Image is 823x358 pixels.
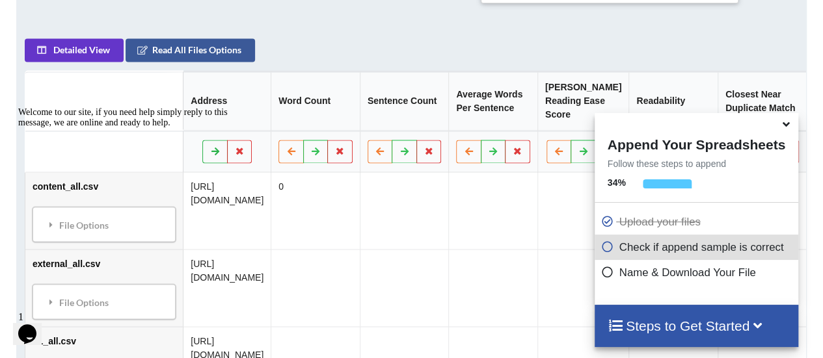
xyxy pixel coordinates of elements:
[629,71,718,131] th: Readability
[271,71,360,131] th: Word Count
[595,133,798,153] h4: Append Your Spreadsheets
[13,102,247,300] iframe: chat widget
[537,71,628,131] th: [PERSON_NAME] Reading Ease Score
[13,306,55,345] iframe: chat widget
[718,71,807,131] th: Closest Near Duplicate Match
[25,38,124,62] button: Detailed View
[360,71,449,131] th: Sentence Count
[595,157,798,170] p: Follow these steps to append
[608,318,785,334] h4: Steps to Get Started
[126,38,255,62] button: Read All Files Options
[601,264,795,281] p: Name & Download Your File
[271,172,360,249] td: 0
[601,239,795,255] p: Check if append sample is correct
[5,5,215,25] span: Welcome to our site, if you need help simply reply to this message, we are online and ready to help.
[449,71,538,131] th: Average Words Per Sentence
[183,71,271,131] th: Address
[601,214,795,230] p: Upload your files
[608,177,626,188] b: 34 %
[36,288,172,315] div: File Options
[5,5,239,26] div: Welcome to our site, if you need help simply reply to this message, we are online and ready to help.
